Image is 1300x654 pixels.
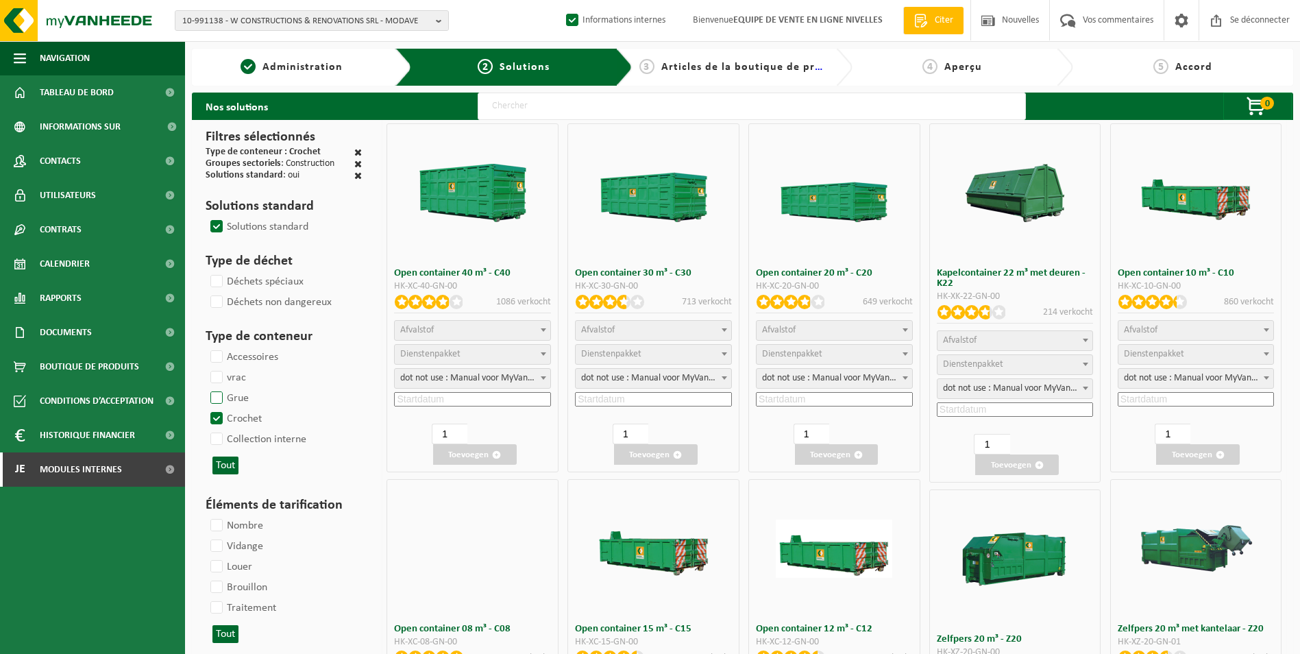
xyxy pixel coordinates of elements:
[182,11,430,32] span: 10-991138 - W CONSTRUCTIONS & RENOVATIONS SRL - MODAVE
[422,59,604,75] a: 2Solutions
[596,164,712,222] img: HK-XC-30-GN-00
[206,326,362,347] h3: Type de conteneur
[394,282,551,291] div: HK-XC-40-GN-00
[394,638,551,647] div: HK-XC-08-GN-00
[575,624,732,634] h3: Open container 15 m³ - C15
[496,295,551,309] p: 1086 verkocht
[478,93,1026,120] input: Chercher
[756,638,913,647] div: HK-XC-12-GN-00
[937,292,1094,302] div: HK-XK-22-GN-00
[400,325,434,335] span: Afvalstof
[14,452,26,487] span: Je
[756,282,913,291] div: HK-XC-20-GN-00
[208,388,249,409] label: Grue
[448,450,489,459] font: Toevoegen
[208,536,263,557] label: Vidange
[581,325,615,335] span: Afvalstof
[756,268,913,278] h3: Open container 20 m³ - C20
[206,170,283,180] span: Solutions standard
[931,14,957,27] span: Citer
[937,268,1094,289] h3: Kapelcontainer 22 m³ met deuren - K22
[794,424,829,444] input: 1
[395,369,550,388] span: dot not use : Manual voor MyVanheede
[212,625,238,643] button: Tout
[208,367,246,388] label: vrac
[776,164,892,222] img: HK-XC-20-GN-00
[639,59,825,75] a: 3Articles de la boutique de produits
[1043,305,1093,319] p: 214 verkocht
[206,127,362,147] h3: Filtres sélectionnés
[1118,624,1275,634] h3: Zelfpers 20 m³ met kantelaar - Z20
[575,368,732,389] span: dot not use : Manual voor MyVanheede
[1118,282,1275,291] div: HK-XC-10-GN-00
[208,271,304,292] label: Déchets spéciaux
[1223,93,1292,120] button: 0
[756,392,913,407] input: Startdatum
[575,392,732,407] input: Startdatum
[957,164,1073,222] img: HK-XK-22-GN-00
[903,7,964,34] a: Citer
[199,59,384,75] a: 1Administration
[733,15,883,25] strong: EQUIPE DE VENTE EN LIGNE NIVELLES
[40,144,81,178] span: Contacts
[500,62,550,73] span: Solutions
[206,159,334,171] div: : Construction
[241,59,256,74] span: 1
[1156,444,1240,465] button: Toevoegen
[937,402,1094,417] input: Startdatum
[762,325,796,335] span: Afvalstof
[1118,268,1275,278] h3: Open container 10 m³ - C10
[206,158,281,169] span: Groupes sectoriels
[40,75,114,110] span: Tableau de bord
[478,59,493,74] span: 2
[957,500,1073,617] img: HK-XZ-20-GN-00
[1138,520,1254,578] img: HK-XZ-20-GN-01
[432,424,467,444] input: 1
[40,350,139,384] span: Boutique de produits
[40,213,82,247] span: Contrats
[943,359,1003,370] span: Dienstenpakket
[40,418,135,452] span: Historique financier
[1260,97,1274,110] span: 0
[1138,164,1254,222] img: HK-XC-10-GN-00
[922,59,937,74] span: 4
[693,15,883,25] font: Bienvenue
[944,62,982,73] span: Aperçu
[639,59,654,74] span: 3
[859,59,1045,75] a: 4Aperçu
[40,452,122,487] span: Modules internes
[40,41,90,75] span: Navigation
[1080,59,1286,75] a: 5Accord
[40,247,90,281] span: Calendrier
[937,634,1094,644] h3: Zelfpers 20 m³ - Z20
[937,379,1093,398] span: dot not use : Manual voor MyVanheede
[208,516,263,536] label: Nombre
[208,598,276,618] label: Traitement
[975,455,1059,475] button: Toevoegen
[563,10,665,31] label: Informations internes
[394,392,551,407] input: Startdatum
[40,315,92,350] span: Documents
[415,164,531,222] img: HK-XC-40-GN-00
[1153,59,1168,74] span: 5
[776,520,892,578] img: HK-XC-12-GN-00
[756,368,913,389] span: dot not use : Manual voor MyVanheede
[575,282,732,291] div: HK-XC-30-GN-00
[575,638,732,647] div: HK-XC-15-GN-00
[661,62,848,73] span: Articles de la boutique de produits
[863,295,913,309] p: 649 verkocht
[208,429,306,450] label: Collection interne
[1118,369,1274,388] span: dot not use : Manual voor MyVanheede
[206,251,362,271] h3: Type de déchet
[795,444,879,465] button: Toevoegen
[206,196,362,217] h3: Solutions standard
[762,349,822,359] span: Dienstenpakket
[208,577,267,598] label: Brouillon
[40,110,158,144] span: Informations sur l’entreprise
[206,147,321,157] span: Type de conteneur : Crochet
[943,335,977,346] span: Afvalstof
[212,457,238,474] button: Tout
[756,624,913,634] h3: Open container 12 m³ - C12
[937,378,1094,399] span: dot not use : Manual voor MyVanheede
[400,349,461,359] span: Dienstenpakket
